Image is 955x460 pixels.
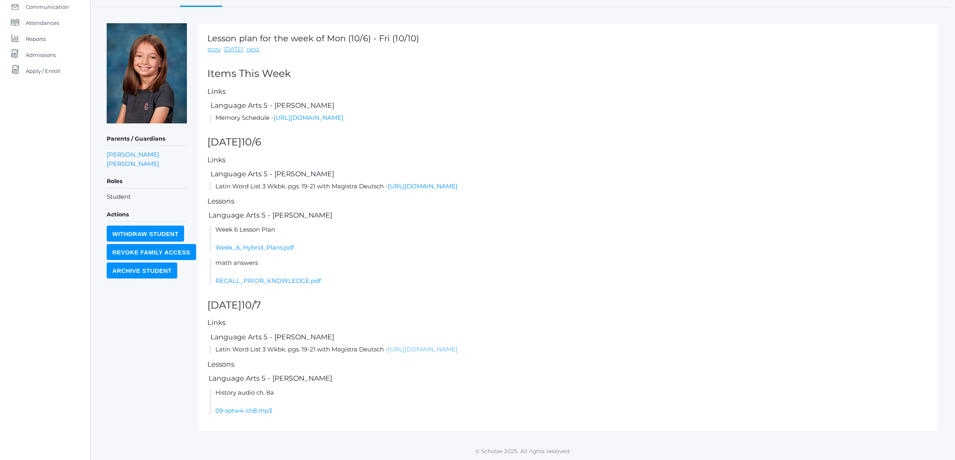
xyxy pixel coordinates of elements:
h5: Links [207,156,929,164]
a: prev [207,45,221,54]
h5: Language Arts 5 - [PERSON_NAME] [209,102,929,109]
a: RECALL_PRIOR_KNOWLEDGE.pdf [215,277,321,284]
li: Latin Word List 3 Wkbk. pgs. 19-21 with Magistra Deutsch - [209,345,929,354]
span: Reports [26,31,46,47]
input: Revoke Family Access [107,244,196,260]
li: Student [107,192,187,202]
h5: Links [207,88,929,95]
span: Apply / Enroll [26,63,61,79]
li: Week 6 Lesson Plan [209,225,929,252]
h5: Links [207,319,929,327]
h5: Lessons [207,198,929,205]
h5: Lessons [207,361,929,368]
a: [URL][DOMAIN_NAME] [274,114,343,121]
h5: Language Arts 5 - [PERSON_NAME] [209,333,929,341]
a: next [246,45,260,54]
h5: Language Arts 5 - [PERSON_NAME] [207,212,929,219]
p: © Scholae 2025. All rights reserved. [91,447,955,455]
a: [DATE] [223,45,243,54]
li: Memory Schedule - [209,113,929,123]
h1: Lesson plan for the week of Mon (10/6) - Fri (10/10) [207,34,419,43]
a: Week_6_Hybrid_Plans.pdf [215,244,294,251]
h5: Actions [107,208,187,222]
h2: Items This Week [207,68,929,79]
a: [URL][DOMAIN_NAME] [388,182,458,190]
h2: [DATE] [207,300,929,311]
img: Ayla Smith [107,23,187,123]
span: Attendances [26,15,59,31]
a: [URL][DOMAIN_NAME] [388,345,458,353]
input: Archive Student [107,262,177,278]
h5: Roles [107,175,187,188]
input: Withdraw Student [107,226,184,242]
h5: Parents / Guardians [107,132,187,146]
span: 10/7 [241,299,261,311]
span: Admissions [26,47,56,63]
h5: Language Arts 5 - [PERSON_NAME] [209,170,929,178]
a: 09-sotw4-ch8.mp3 [215,407,272,414]
li: History audio ch. 8a [209,388,929,416]
a: [PERSON_NAME] [107,150,159,159]
h2: [DATE] [207,137,929,148]
span: 10/6 [241,136,261,148]
h5: Language Arts 5 - [PERSON_NAME] [207,375,929,382]
li: math answers [209,258,929,286]
a: [PERSON_NAME] [107,159,159,168]
li: Latin Word List 3 Wkbk. pgs. 19-21 with Magistra Deutsch - [209,182,929,191]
